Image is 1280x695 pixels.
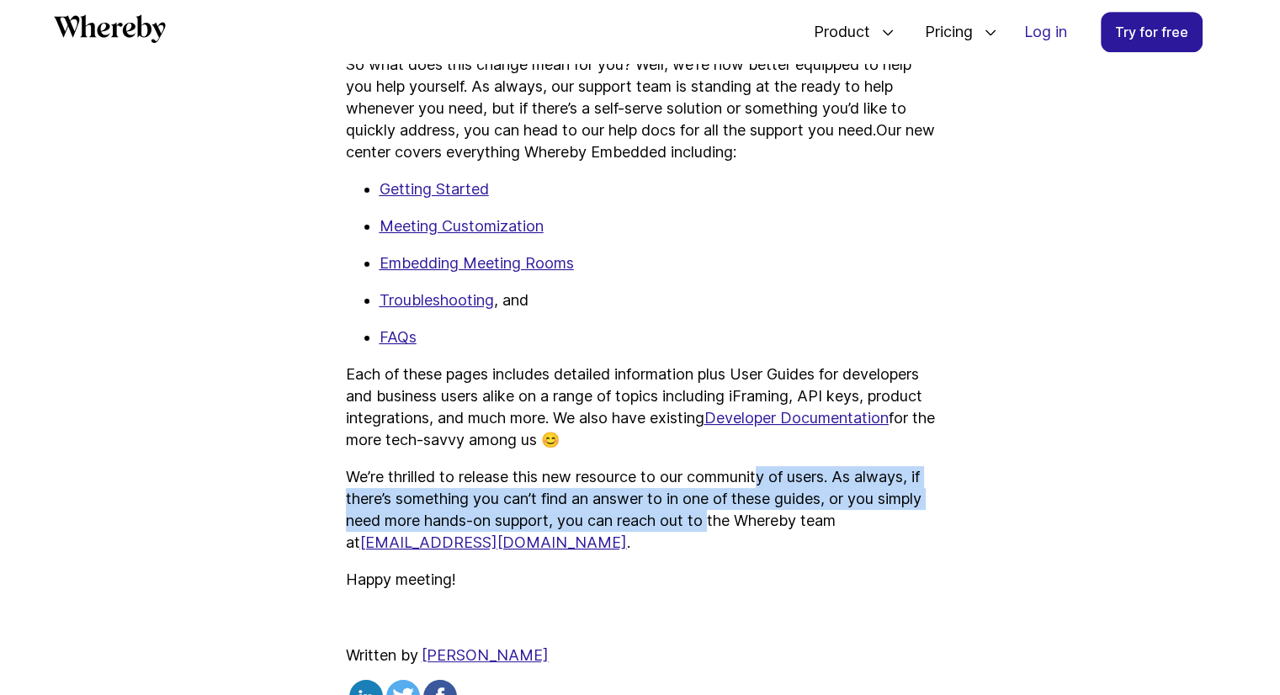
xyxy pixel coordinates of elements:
[346,569,935,591] p: Happy meeting!
[1101,12,1203,52] a: Try for free
[380,291,494,309] a: Troubleshooting
[360,533,627,551] a: [EMAIL_ADDRESS][DOMAIN_NAME]
[54,14,166,43] svg: Whereby
[797,4,874,60] span: Product
[1011,13,1081,51] a: Log in
[346,54,935,163] p: So what does this change mean for you? Well, we’re now better equipped to help you help yourself....
[380,289,935,311] p: , and
[422,646,549,664] a: [PERSON_NAME]
[380,217,544,235] a: Meeting Customization
[346,466,935,554] p: We’re thrilled to release this new resource to our community of users. As always, if there’s some...
[346,363,935,451] p: Each of these pages includes detailed information plus User Guides for developers and business us...
[380,254,574,272] a: Embedding Meeting Rooms
[54,14,166,49] a: Whereby
[380,180,489,198] a: Getting Started
[704,409,889,427] a: Developer Documentation
[908,4,977,60] span: Pricing
[380,328,417,346] a: FAQs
